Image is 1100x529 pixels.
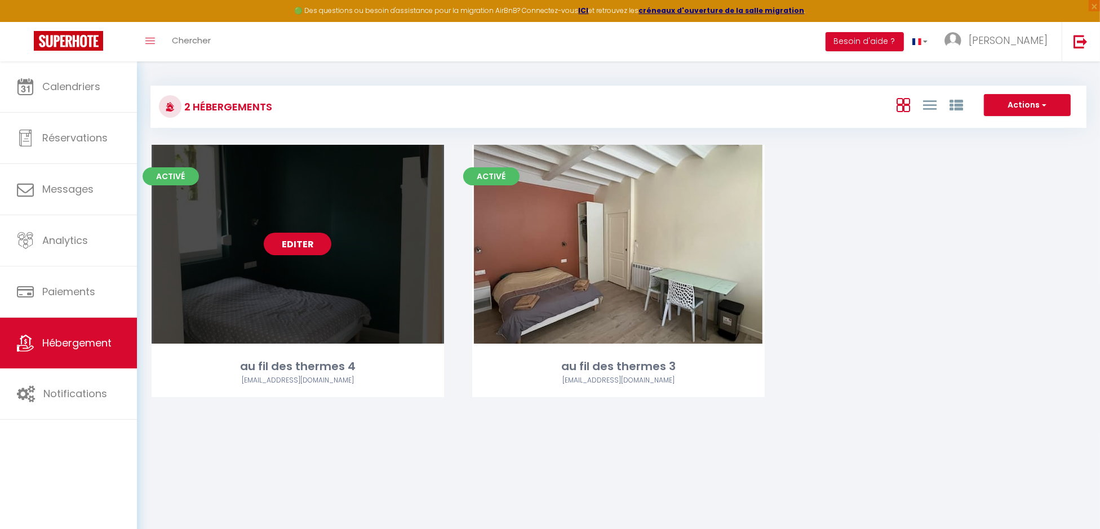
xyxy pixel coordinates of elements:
[264,233,331,255] a: Editer
[1074,34,1088,48] img: logout
[42,182,94,196] span: Messages
[472,375,765,386] div: Airbnb
[472,358,765,375] div: au fil des thermes 3
[944,32,961,49] img: ...
[639,6,805,15] a: créneaux d'ouverture de la salle migration
[152,375,444,386] div: Airbnb
[936,22,1062,61] a: ... [PERSON_NAME]
[984,94,1071,117] button: Actions
[42,284,95,299] span: Paiements
[152,358,444,375] div: au fil des thermes 4
[181,94,272,119] h3: 2 Hébergements
[42,233,88,247] span: Analytics
[172,34,211,46] span: Chercher
[463,167,520,185] span: Activé
[163,22,219,61] a: Chercher
[42,336,112,350] span: Hébergement
[923,95,937,114] a: Vue en Liste
[42,79,100,94] span: Calendriers
[9,5,43,38] button: Ouvrir le widget de chat LiveChat
[897,95,910,114] a: Vue en Box
[1052,478,1092,521] iframe: Chat
[950,95,963,114] a: Vue par Groupe
[42,131,108,145] span: Réservations
[43,386,107,401] span: Notifications
[143,167,199,185] span: Activé
[579,6,589,15] a: ICI
[826,32,904,51] button: Besoin d'aide ?
[969,33,1048,47] span: [PERSON_NAME]
[34,31,103,51] img: Super Booking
